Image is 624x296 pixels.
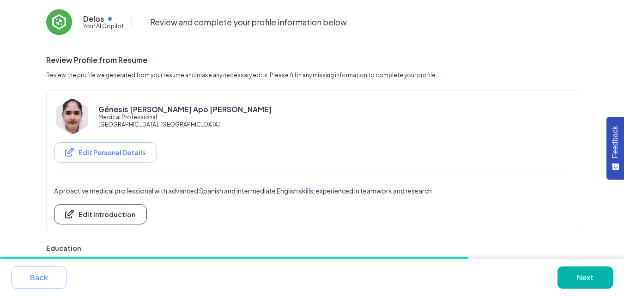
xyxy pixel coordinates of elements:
p: [GEOGRAPHIC_DATA], [GEOGRAPHIC_DATA] [98,121,570,128]
button: Edit Personal Details [54,142,157,163]
p: Your AI Copilot [83,23,124,30]
h6: Review Profile from Resume [46,55,578,64]
p: Medical Professional [98,114,570,121]
button: Feedback - Show survey [606,116,624,179]
span: Feedback [611,126,619,158]
button: Edit Introduction [54,204,147,224]
p: A proactive medical professional with advanced Spanish and intermediate English skills, experienc... [54,185,570,197]
button: Back [11,266,67,289]
p: Education [46,243,578,253]
p: Review and complete your profile information below [150,16,578,29]
h6: Génesis [PERSON_NAME] Apo [PERSON_NAME] [98,105,570,114]
img: Delos AI [50,13,68,31]
button: Next [557,266,613,289]
div: Delos [83,14,112,23]
img: Génesis Samanta Apo Gavilán [55,99,90,134]
p: Review the profile we generated from your resume and make any necessary edits. Please fill in any... [46,72,578,79]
